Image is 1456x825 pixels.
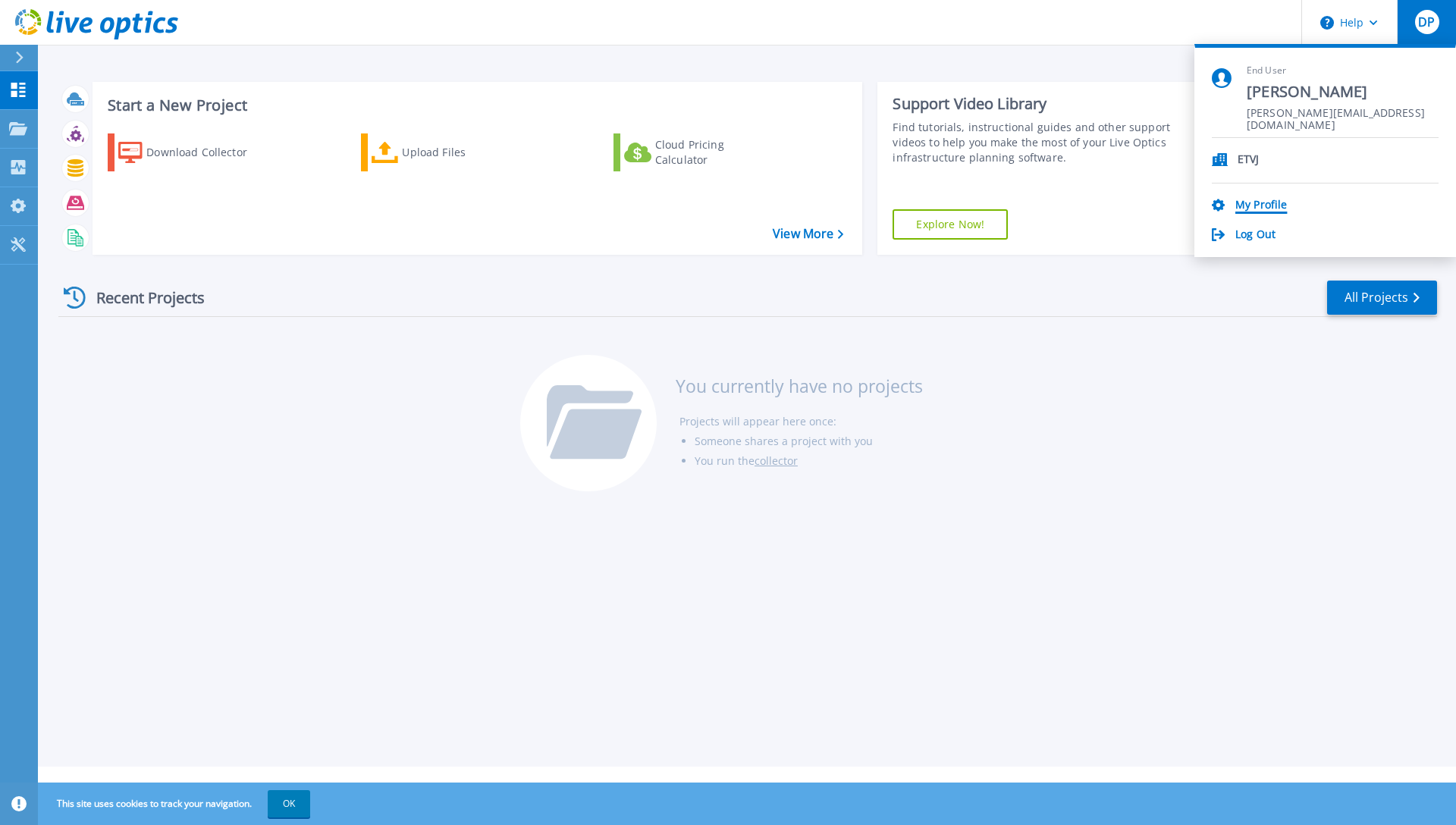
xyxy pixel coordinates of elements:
[773,227,843,241] a: View More
[1238,153,1260,168] p: ETVJ
[1235,228,1276,243] a: Log Out
[1235,199,1287,213] a: My Profile
[893,120,1178,165] div: Find tutorials, instructional guides and other support videos to help you make the most of your L...
[402,137,523,168] div: Upload Files
[613,133,783,171] a: Cloud Pricing Calculator
[42,790,310,817] span: This site uses cookies to track your navigation.
[268,790,310,817] button: OK
[58,279,225,316] div: Recent Projects
[1327,281,1437,315] a: All Projects
[1247,107,1439,121] span: [PERSON_NAME][EMAIL_ADDRESS][DOMAIN_NAME]
[676,378,923,394] h3: You currently have no projects
[108,97,843,114] h3: Start a New Project
[361,133,530,171] a: Upload Files
[1247,82,1439,102] span: [PERSON_NAME]
[679,412,923,431] li: Projects will appear here once:
[695,431,923,451] li: Someone shares a project with you
[755,453,798,468] a: collector
[1247,64,1439,77] span: End User
[695,451,923,471] li: You run the
[893,94,1178,114] div: Support Video Library
[146,137,268,168] div: Download Collector
[893,209,1008,240] a: Explore Now!
[655,137,777,168] div: Cloud Pricing Calculator
[1418,16,1435,28] span: DP
[108,133,277,171] a: Download Collector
